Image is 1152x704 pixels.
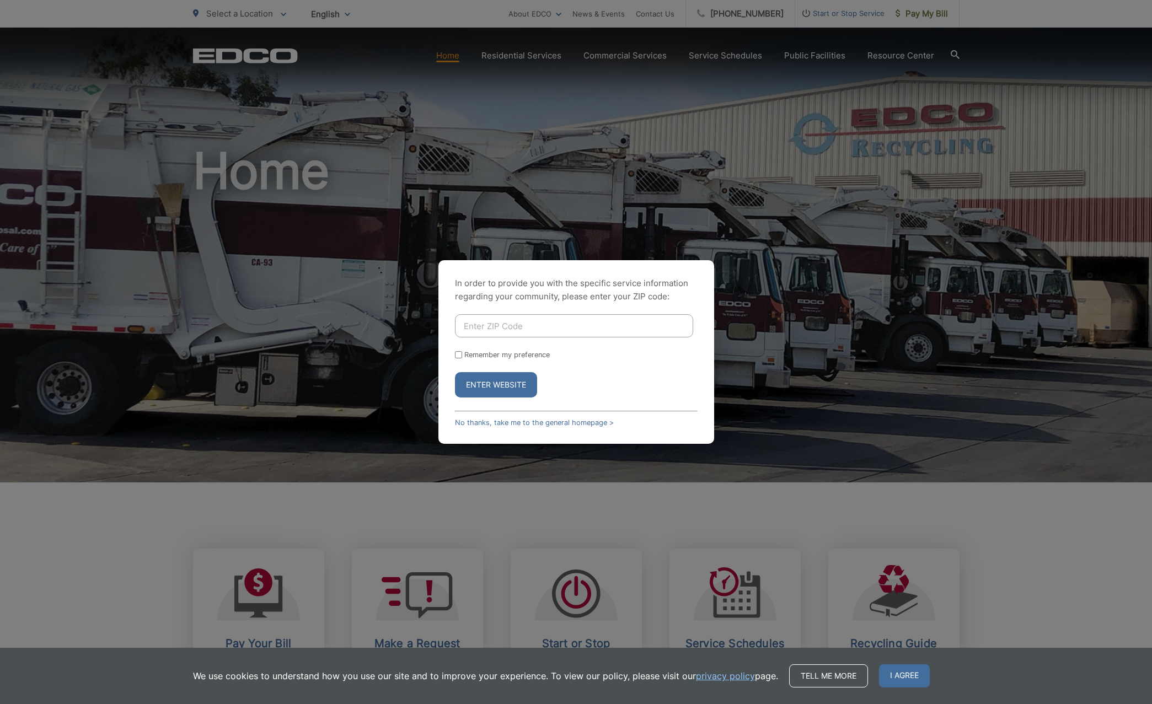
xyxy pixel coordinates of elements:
[879,664,930,687] span: I agree
[455,277,698,303] p: In order to provide you with the specific service information regarding your community, please en...
[455,418,614,427] a: No thanks, take me to the general homepage >
[455,372,537,397] button: Enter Website
[696,669,755,682] a: privacy policy
[464,351,550,359] label: Remember my preference
[193,669,778,682] p: We use cookies to understand how you use our site and to improve your experience. To view our pol...
[789,664,868,687] a: Tell me more
[455,314,693,337] input: Enter ZIP Code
